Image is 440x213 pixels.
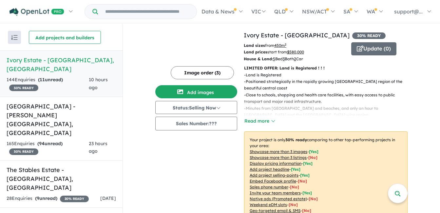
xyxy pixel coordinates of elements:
[40,77,45,83] span: 11
[244,78,413,92] p: - Positioned strategically in the rapidly growing [GEOGRAPHIC_DATA] region of the beautiful centr...
[155,85,237,98] button: Add images
[89,77,108,90] span: 10 hours ago
[283,56,285,61] u: 3
[285,43,286,46] sup: 2
[7,76,89,92] div: 144 Enquir ies
[39,141,45,146] span: 94
[244,49,267,54] b: Land prices
[250,179,296,184] u: Embed Facebook profile
[35,195,57,201] strong: ( unread)
[11,35,18,40] img: sort.svg
[308,155,317,160] span: [ No ]
[300,173,310,178] span: [ Yes ]
[351,42,396,55] button: Update (0)
[244,117,275,125] button: Read more
[244,65,408,71] p: LIMITED OFFER: Land is Registered ! ! !
[244,43,265,48] b: Land sizes
[7,165,116,192] h5: The Stables Estate - [GEOGRAPHIC_DATA] , [GEOGRAPHIC_DATA]
[9,148,38,155] span: 30 % READY
[302,208,311,213] span: [No]
[291,167,300,172] span: [ Yes ]
[7,102,116,137] h5: [GEOGRAPHIC_DATA] - [PERSON_NAME][GEOGRAPHIC_DATA] , [GEOGRAPHIC_DATA]
[294,56,296,61] u: 2
[244,31,350,39] a: Ivory Estate - [GEOGRAPHIC_DATA]
[100,195,116,201] span: [DATE]
[352,32,386,39] span: 30 % READY
[250,184,288,189] u: Sales phone number
[250,155,307,160] u: Showcase more than 3 listings
[7,195,89,203] div: 28 Enquir ies
[244,105,413,119] p: - Minutes from [GEOGRAPHIC_DATA] and beaches, and only an hour to [GEOGRAPHIC_DATA] and the [GEOG...
[250,208,300,213] u: Geo-targeted email & SMS
[7,140,89,156] div: 165 Enquir ies
[155,101,237,114] button: Status:Selling Now
[7,56,116,73] h5: Ivory Estate - [GEOGRAPHIC_DATA] , [GEOGRAPHIC_DATA]
[273,56,275,61] u: 5
[37,141,63,146] strong: ( unread)
[250,190,301,195] u: Invite your team members
[290,184,299,189] span: [ No ]
[250,173,298,178] u: Add project selling-points
[244,56,273,61] b: House & Land:
[298,179,307,184] span: [ No ]
[309,196,318,201] span: [No]
[289,202,298,207] span: [No]
[155,117,237,130] button: Sales Number:???
[250,149,307,154] u: Showcase more than 3 images
[250,202,287,207] u: Weekend eDM slots
[244,42,346,49] p: from
[99,5,195,19] input: Try estate name, suburb, builder or developer
[285,137,307,142] b: 30 % ready
[274,43,286,48] u: 450 m
[244,49,346,55] p: start from
[29,31,101,44] button: Add projects and builders
[60,196,89,202] span: 20 % READY
[10,8,64,16] img: Openlot PRO Logo White
[171,66,234,79] button: Image order (3)
[38,77,63,83] strong: ( unread)
[244,56,346,62] p: Bed Bath Car
[302,190,312,195] span: [ Yes ]
[287,49,304,54] u: $ 580,000
[303,161,313,166] span: [ Yes ]
[250,196,307,201] u: Native ads (Promoted estate)
[244,72,413,78] p: - Land is Registered
[244,92,413,105] p: - Close to schools, shopping and health care facilities, with easy access to public transport and...
[250,161,301,166] u: Display pricing information
[394,8,423,15] span: support@...
[37,195,39,201] span: 9
[250,167,289,172] u: Add project headline
[9,85,38,91] span: 30 % READY
[309,149,318,154] span: [ Yes ]
[89,141,107,154] span: 23 hours ago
